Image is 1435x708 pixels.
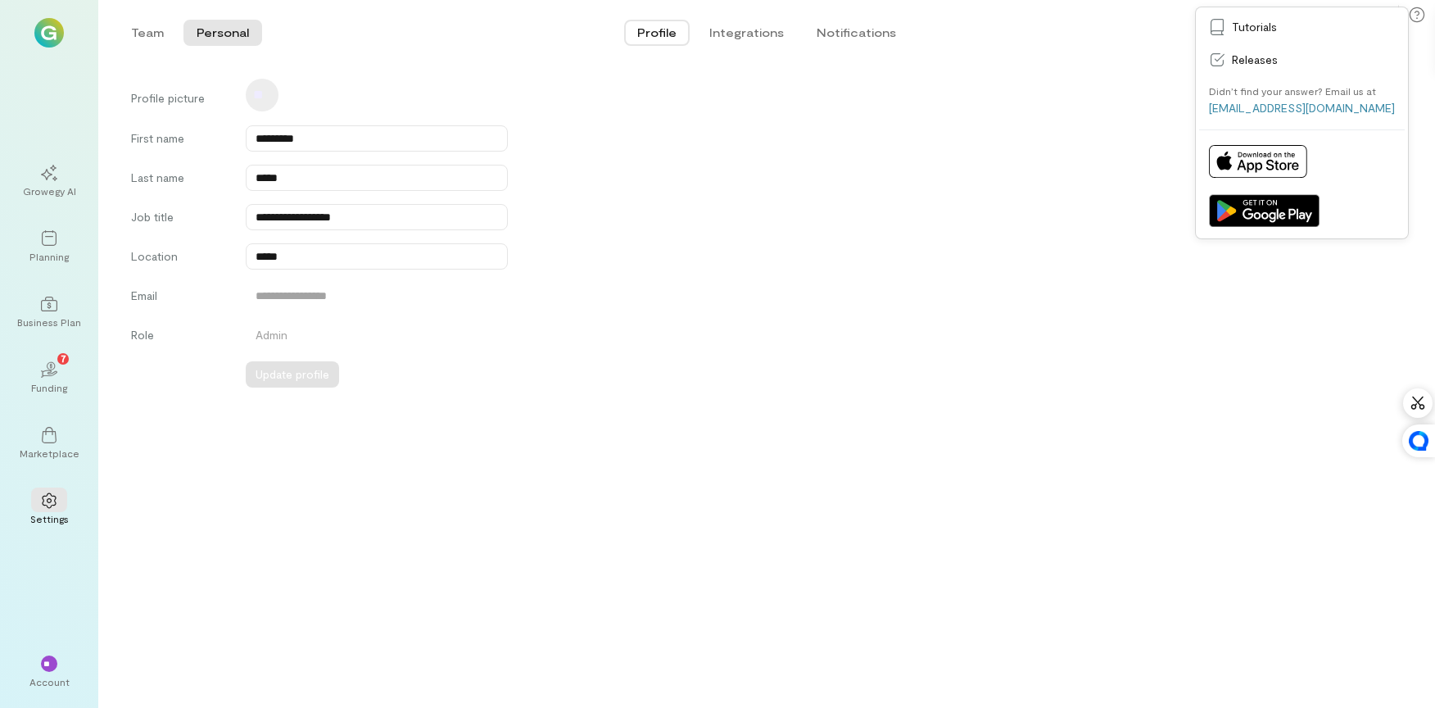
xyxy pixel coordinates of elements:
span: Releases [1232,52,1395,68]
div: Settings [30,512,69,525]
a: Releases [1199,43,1405,76]
div: Marketplace [20,447,79,460]
span: Tutorials [1232,19,1395,35]
label: Role [131,327,229,348]
label: Email [131,288,229,309]
div: Growegy AI [23,184,76,197]
div: Business Plan [17,315,81,329]
label: First name [131,130,229,152]
button: Update profile [246,361,339,388]
div: Admin [246,327,508,348]
span: 7 [61,351,66,365]
a: [EMAIL_ADDRESS][DOMAIN_NAME] [1209,101,1395,115]
button: Personal [183,20,262,46]
a: Growegy AI [20,152,79,211]
img: Download on App Store [1209,145,1307,178]
a: Planning [20,217,79,276]
a: Marketplace [20,414,79,473]
a: Settings [20,479,79,538]
button: Team [118,20,177,46]
button: Integrations [696,20,797,46]
div: Planning [29,250,69,263]
a: Business Plan [20,283,79,342]
label: Job title [131,209,229,230]
a: Tutorials [1199,11,1405,43]
div: Account [29,675,70,688]
img: Get it on Google Play [1209,194,1320,227]
label: Profile picture [131,84,229,112]
a: Funding [20,348,79,407]
label: Location [131,248,229,270]
div: Didn’t find your answer? Email us at [1209,84,1376,98]
button: Profile [624,20,690,46]
div: Funding [31,381,67,394]
label: Last name [131,170,229,191]
button: Notifications [804,20,909,46]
